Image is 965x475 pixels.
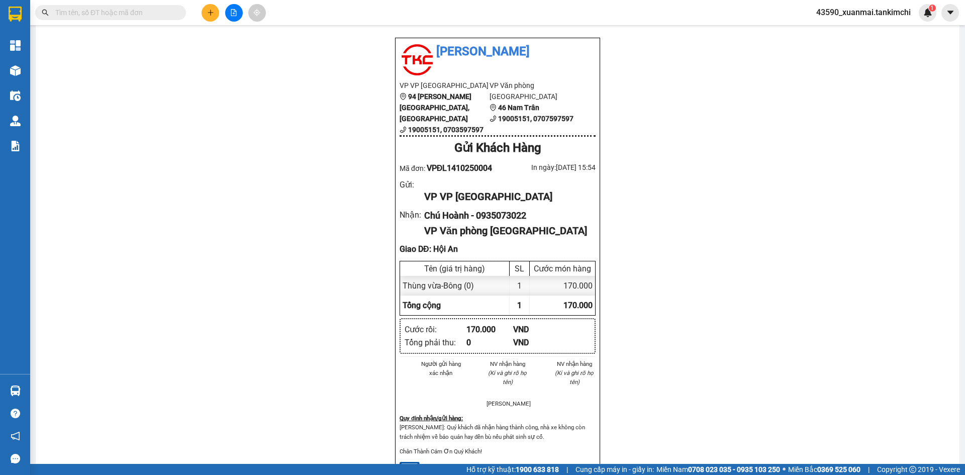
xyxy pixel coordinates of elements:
[530,276,595,296] div: 170.000
[930,5,934,12] span: 1
[513,323,560,336] div: VND
[808,6,919,19] span: 43590_xuanmai.tankimchi
[10,141,21,151] img: solution-icon
[513,336,560,349] div: VND
[403,281,474,291] span: Thùng vừa - Bông (0)
[400,209,424,221] div: Nhận :
[403,301,441,310] span: Tổng cộng
[946,8,955,17] span: caret-down
[403,264,507,273] div: Tên (giá trị hàng)
[253,9,260,16] span: aim
[400,414,596,423] div: Quy định nhận/gửi hàng :
[783,467,786,471] span: ⚪️
[105,59,198,80] div: Nhận: Văn phòng [GEOGRAPHIC_DATA]
[909,466,916,473] span: copyright
[202,4,219,22] button: plus
[427,163,493,173] span: VPĐL1410250004
[207,9,214,16] span: plus
[408,126,484,134] b: 19005151, 0703597597
[498,162,596,173] div: In ngày: [DATE] 15:54
[10,40,21,51] img: dashboard-icon
[487,359,529,368] li: NV nhận hàng
[424,209,588,223] div: Chú Hoành - 0935073022
[532,264,593,273] div: Cước món hàng
[553,359,596,368] li: NV nhận hàng
[400,93,407,100] span: environment
[11,454,20,463] span: message
[400,92,471,123] b: 94 [PERSON_NAME][GEOGRAPHIC_DATA], [GEOGRAPHIC_DATA]
[466,336,513,349] div: 0
[488,369,527,386] i: (Kí và ghi rõ họ tên)
[10,116,21,126] img: warehouse-icon
[516,465,559,473] strong: 1900 633 818
[225,4,243,22] button: file-add
[555,369,594,386] i: (Kí và ghi rõ họ tên)
[424,189,588,205] div: VP VP [GEOGRAPHIC_DATA]
[8,59,100,80] div: Gửi: VP [GEOGRAPHIC_DATA]
[923,8,932,17] img: icon-new-feature
[466,464,559,475] span: Hỗ trợ kỹ thuật:
[929,5,936,12] sup: 1
[566,464,568,475] span: |
[10,65,21,76] img: warehouse-icon
[10,386,21,396] img: warehouse-icon
[10,90,21,101] img: warehouse-icon
[248,4,266,22] button: aim
[400,423,596,441] p: [PERSON_NAME]: Quý khách đã nhận hàng thành công, nhà xe không còn trách nhiệm về bảo quản hay đề...
[510,276,530,296] div: 1
[400,178,424,191] div: Gửi :
[400,42,596,61] li: [PERSON_NAME]
[517,301,522,310] span: 1
[405,336,466,349] div: Tổng phải thu :
[400,447,596,456] p: Chân Thành Cảm Ơn Quý Khách!
[688,465,780,473] strong: 0708 023 035 - 0935 103 250
[941,4,959,22] button: caret-down
[868,464,870,475] span: |
[400,243,596,255] div: Giao DĐ: Hội An
[55,7,174,18] input: Tìm tên, số ĐT hoặc mã đơn
[817,465,860,473] strong: 0369 525 060
[487,399,529,408] li: [PERSON_NAME]
[11,409,20,418] span: question-circle
[498,115,573,123] b: 19005151, 0707597597
[400,80,490,91] li: VP VP [GEOGRAPHIC_DATA]
[575,464,654,475] span: Cung cấp máy in - giấy in:
[490,115,497,122] span: phone
[405,323,466,336] div: Cước rồi :
[466,323,513,336] div: 170.000
[490,104,497,111] span: environment
[788,464,860,475] span: Miền Bắc
[424,223,588,239] div: VP Văn phòng [GEOGRAPHIC_DATA]
[400,126,407,133] span: phone
[420,359,462,377] li: Người gửi hàng xác nhận
[400,162,498,174] div: Mã đơn:
[11,431,20,441] span: notification
[563,301,593,310] span: 170.000
[9,7,22,22] img: logo-vxr
[490,80,580,102] li: VP Văn phòng [GEOGRAPHIC_DATA]
[42,9,49,16] span: search
[400,42,435,77] img: logo.jpg
[498,104,539,112] b: 46 Nam Trân
[512,264,527,273] div: SL
[656,464,780,475] span: Miền Nam
[230,9,237,16] span: file-add
[400,139,596,158] div: Gửi Khách Hàng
